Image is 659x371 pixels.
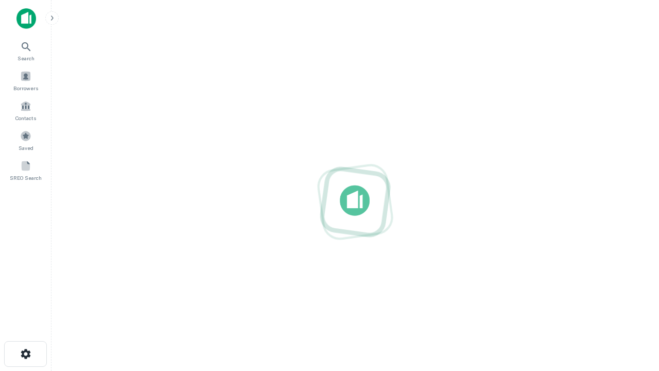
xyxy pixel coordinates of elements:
img: capitalize-icon.png [16,8,36,29]
span: SREO Search [10,174,42,182]
span: Borrowers [13,84,38,92]
span: Saved [19,144,33,152]
span: Contacts [15,114,36,122]
a: Saved [3,126,48,154]
span: Search [18,54,34,62]
a: Contacts [3,96,48,124]
a: SREO Search [3,156,48,184]
iframe: Chat Widget [608,289,659,338]
a: Search [3,37,48,64]
a: Borrowers [3,66,48,94]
